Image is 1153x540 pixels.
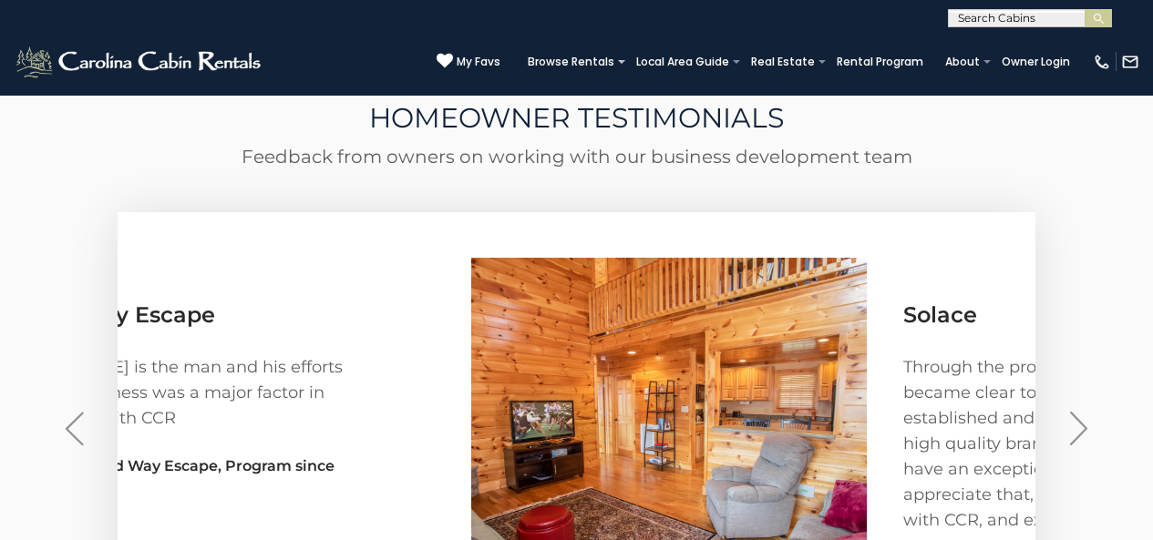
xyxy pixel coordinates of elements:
img: White-1-2.png [14,44,266,80]
a: My Favs [437,53,500,71]
h2: HOMEOWNER TESTIMONIALS [118,31,1035,133]
a: Local Area Guide [627,49,738,75]
a: Rental Program [828,49,932,75]
img: arrow [1070,412,1088,445]
p: Feedback from owners on working with our business development team [162,147,992,167]
a: About [936,49,989,75]
a: Browse Rentals [519,49,623,75]
img: arrow [66,412,84,445]
a: Real Estate [742,49,824,75]
a: Owner Login [993,49,1079,75]
img: mail-regular-white.png [1121,53,1139,71]
button: Previous [45,387,104,469]
button: Next [1049,387,1108,469]
img: phone-regular-white.png [1093,53,1111,71]
span: My Favs [457,54,500,70]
